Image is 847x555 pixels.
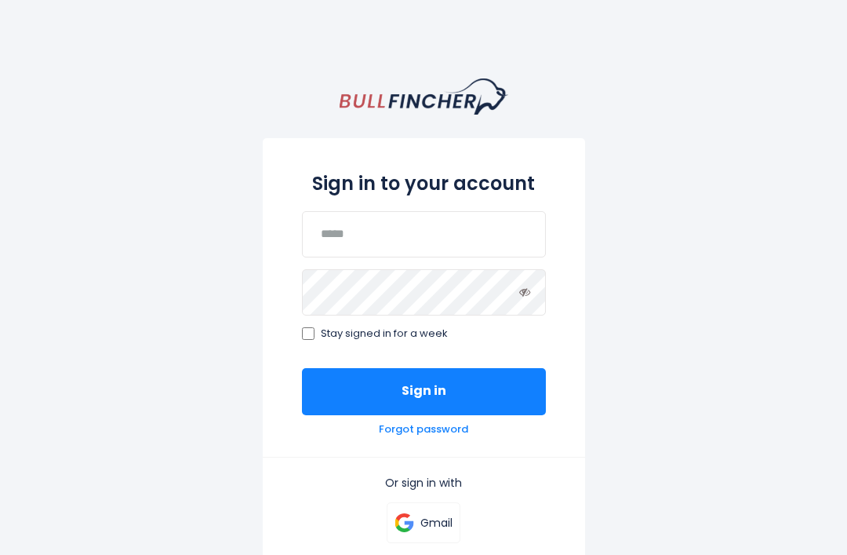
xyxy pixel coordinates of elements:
a: homepage [340,79,508,115]
button: Sign in [302,368,546,415]
h2: Sign in to your account [302,173,546,195]
p: Or sign in with [302,476,546,490]
p: Gmail [420,516,453,530]
span: Stay signed in for a week [321,327,448,341]
a: Gmail [387,502,460,543]
input: Stay signed in for a week [302,327,314,340]
a: Forgot password [379,423,468,436]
